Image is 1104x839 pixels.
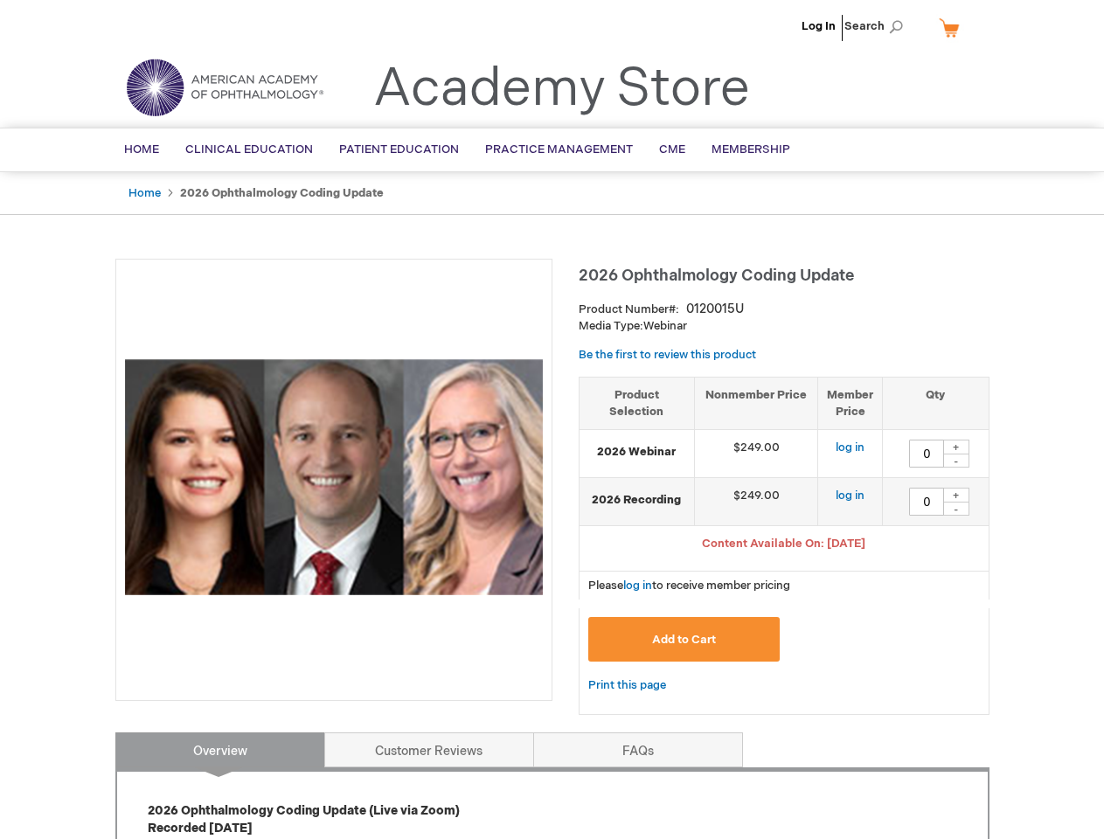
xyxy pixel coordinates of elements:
[124,142,159,156] span: Home
[324,732,534,767] a: Customer Reviews
[588,675,666,697] a: Print this page
[659,142,685,156] span: CME
[695,478,818,526] td: $249.00
[943,488,969,503] div: +
[180,186,384,200] strong: 2026 Ophthalmology Coding Update
[373,58,750,121] a: Academy Store
[128,186,161,200] a: Home
[652,633,716,647] span: Add to Cart
[802,19,836,33] a: Log In
[836,489,864,503] a: log in
[943,454,969,468] div: -
[533,732,743,767] a: FAQs
[702,537,865,551] span: Content Available On: [DATE]
[339,142,459,156] span: Patient Education
[185,142,313,156] span: Clinical Education
[580,377,695,429] th: Product Selection
[588,492,686,509] strong: 2026 Recording
[579,267,854,285] span: 2026 Ophthalmology Coding Update
[485,142,633,156] span: Practice Management
[836,440,864,454] a: log in
[695,377,818,429] th: Nonmember Price
[818,377,883,429] th: Member Price
[125,268,543,686] img: 2026 Ophthalmology Coding Update
[883,377,989,429] th: Qty
[115,732,325,767] a: Overview
[588,579,790,593] span: Please to receive member pricing
[588,444,686,461] strong: 2026 Webinar
[695,430,818,478] td: $249.00
[579,318,989,335] p: Webinar
[943,440,969,454] div: +
[579,319,643,333] strong: Media Type:
[579,348,756,362] a: Be the first to review this product
[943,502,969,516] div: -
[579,302,679,316] strong: Product Number
[909,440,944,468] input: Qty
[712,142,790,156] span: Membership
[909,488,944,516] input: Qty
[686,301,744,318] div: 0120015U
[844,9,911,44] span: Search
[588,617,781,662] button: Add to Cart
[623,579,652,593] a: log in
